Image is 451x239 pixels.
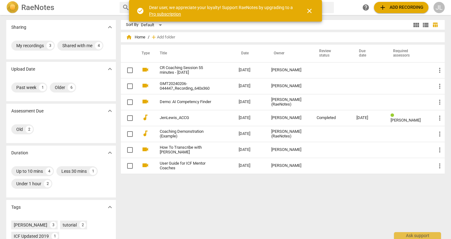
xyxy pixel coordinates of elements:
[149,4,294,17] div: Dear user, we appreciate your loyalty! Support RaeNotes by upgrading to a
[412,21,420,29] span: view_module
[271,147,307,152] div: [PERSON_NAME]
[436,67,443,74] span: more_vert
[141,20,164,30] div: Default
[62,42,92,49] div: Shared with me
[106,23,114,31] span: expand_more
[6,1,115,14] a: LogoRaeNotes
[11,24,26,31] p: Sharing
[271,163,307,168] div: [PERSON_NAME]
[137,45,152,62] th: Type
[234,142,266,158] td: [DATE]
[46,42,54,49] div: 3
[386,45,431,62] th: Required assessors
[271,97,307,107] div: [PERSON_NAME] (RaeNotes)
[106,203,114,211] span: expand_more
[234,94,266,110] td: [DATE]
[266,45,312,62] th: Owner
[234,62,266,78] td: [DATE]
[317,116,346,120] div: Completed
[151,34,157,40] span: add
[79,222,86,228] div: 2
[142,114,149,121] span: audiotrack
[436,98,443,106] span: more_vert
[16,181,41,187] div: Under 1 hour
[421,20,430,30] button: List view
[142,98,149,105] span: videocam
[126,34,145,40] span: Home
[105,202,115,212] button: Show more
[39,84,46,91] div: 1
[379,4,386,11] span: add
[436,114,443,122] span: more_vert
[160,100,216,104] a: Demo: AI Competency Finder
[14,222,47,228] div: [PERSON_NAME]
[142,146,149,153] span: videocam
[422,21,429,29] span: view_list
[391,113,397,118] span: Review status: completed
[45,167,53,175] div: 4
[55,84,65,91] div: Older
[149,12,181,17] a: Pro subscription
[302,3,317,18] button: Close
[160,129,216,139] a: Coaching Demonstration (Example)
[430,20,440,30] button: Table view
[126,22,138,27] div: Sort By
[11,108,44,114] p: Assessment Due
[105,148,115,157] button: Show more
[95,42,102,49] div: 4
[433,2,445,13] button: JL
[436,162,443,170] span: more_vert
[137,7,144,15] span: check_circle
[106,65,114,73] span: expand_more
[234,158,266,174] td: [DATE]
[234,45,266,62] th: Date
[356,116,381,120] div: [DATE]
[234,110,266,126] td: [DATE]
[360,2,371,13] a: Help
[157,35,175,40] span: Add folder
[436,82,443,90] span: more_vert
[152,45,234,62] th: Title
[160,145,216,155] a: How To Transcribe with [PERSON_NAME]
[11,204,21,211] p: Tags
[160,161,216,171] a: User Guide for ICF Mentor Coaches
[68,84,75,91] div: 6
[89,167,97,175] div: 1
[16,126,23,132] div: Old
[160,82,216,91] a: GMT20240206-044447_Recording_640x360
[63,222,77,228] div: tutorial
[436,130,443,138] span: more_vert
[234,126,266,142] td: [DATE]
[105,106,115,116] button: Show more
[148,35,149,40] span: /
[16,84,36,91] div: Past week
[391,118,421,122] span: [PERSON_NAME]
[25,126,33,133] div: 2
[312,45,351,62] th: Review status
[44,180,51,187] div: 2
[379,4,423,11] span: Add recording
[11,66,35,72] p: Upload Date
[362,4,370,11] span: help
[306,7,313,15] span: close
[160,116,216,120] a: JenLewis_ACCG
[394,232,441,239] div: Ask support
[351,45,386,62] th: Due date
[126,34,132,40] span: home
[142,130,149,137] span: audiotrack
[234,78,266,94] td: [DATE]
[374,2,428,13] button: Upload
[271,129,307,139] div: [PERSON_NAME] (RaeNotes)
[122,4,130,11] span: search
[50,222,57,228] div: 3
[61,168,87,174] div: Less 30 mins
[142,82,149,89] span: videocam
[105,64,115,74] button: Show more
[6,1,19,14] img: Logo
[11,150,28,156] p: Duration
[412,20,421,30] button: Tile view
[271,68,307,72] div: [PERSON_NAME]
[142,162,149,169] span: videocam
[432,22,438,28] span: table_chart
